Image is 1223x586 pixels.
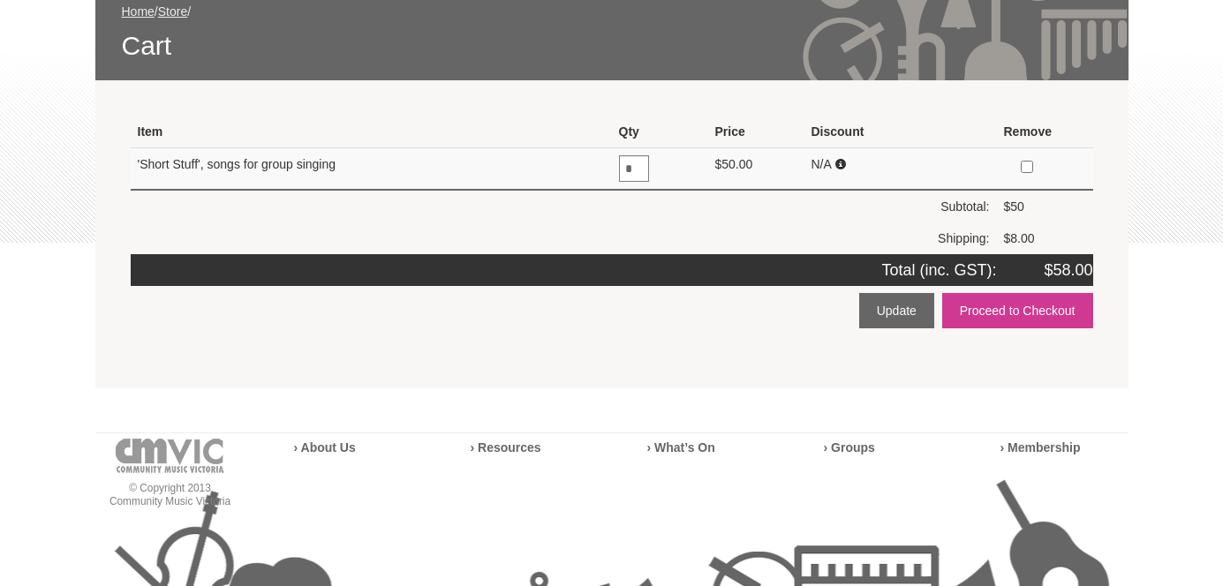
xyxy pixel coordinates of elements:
[997,222,1093,254] td: $8.00
[122,4,155,19] a: Home
[647,440,715,455] a: › What’s On
[824,440,875,455] a: › Groups
[122,3,1102,63] div: / /
[116,439,224,473] img: cmvic-logo-footer.png
[131,222,997,254] td: Shipping:
[1000,440,1081,455] a: › Membership
[997,116,1093,148] th: Remove
[708,116,804,148] th: Price
[997,190,1093,222] td: $50
[804,148,901,191] td: N/A
[294,440,356,455] a: › About Us
[708,148,804,191] td: $50.00
[158,4,187,19] a: Store
[804,116,901,148] th: Discount
[612,116,708,148] th: Qty
[131,254,997,286] td: Total (inc. GST):
[131,116,612,148] th: Item
[131,148,612,191] td: 'Short Stuff', songs for group singing
[95,482,245,508] p: © Copyright 2013 Community Music Victoria
[131,190,997,222] td: Subtotal:
[942,293,1093,328] button: Proceed to Checkout
[122,29,1102,63] span: Cart
[471,440,541,455] a: › Resources
[997,254,1093,286] td: $58.00
[859,293,934,328] button: Update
